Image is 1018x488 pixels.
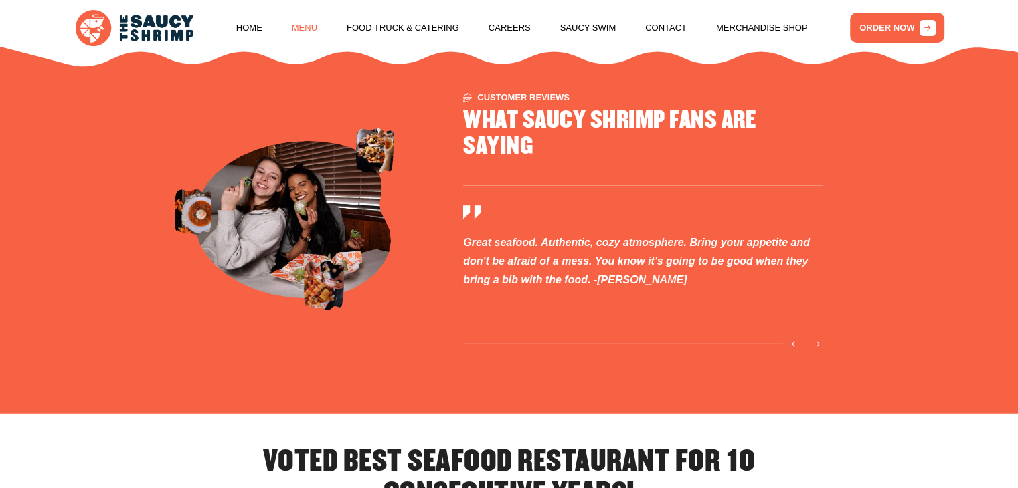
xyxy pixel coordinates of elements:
[304,261,344,311] img: image
[489,3,531,53] a: Careers
[195,141,392,298] img: Testimonial Image
[645,3,687,53] a: Contact
[76,10,193,45] img: logo
[236,3,262,53] a: Home
[463,233,825,289] p: Great seafood. Authentic, cozy atmosphere. Bring your appetite and don't be afraid of a mess. You...
[175,189,212,235] img: image
[292,3,317,53] a: Menu
[347,3,459,53] a: Food Truck & Catering
[787,338,805,350] button: Previous slide
[463,202,825,289] div: 4 / 4
[850,13,944,43] a: ORDER NOW
[560,3,616,53] a: Saucy Swim
[463,108,823,160] h2: WHAT SAUCY SHRIMP FANS ARE SAYING
[805,338,823,350] button: Next slide
[463,93,570,102] span: Customer Reviews
[356,128,394,174] img: image
[716,3,808,53] a: Merchandise Shop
